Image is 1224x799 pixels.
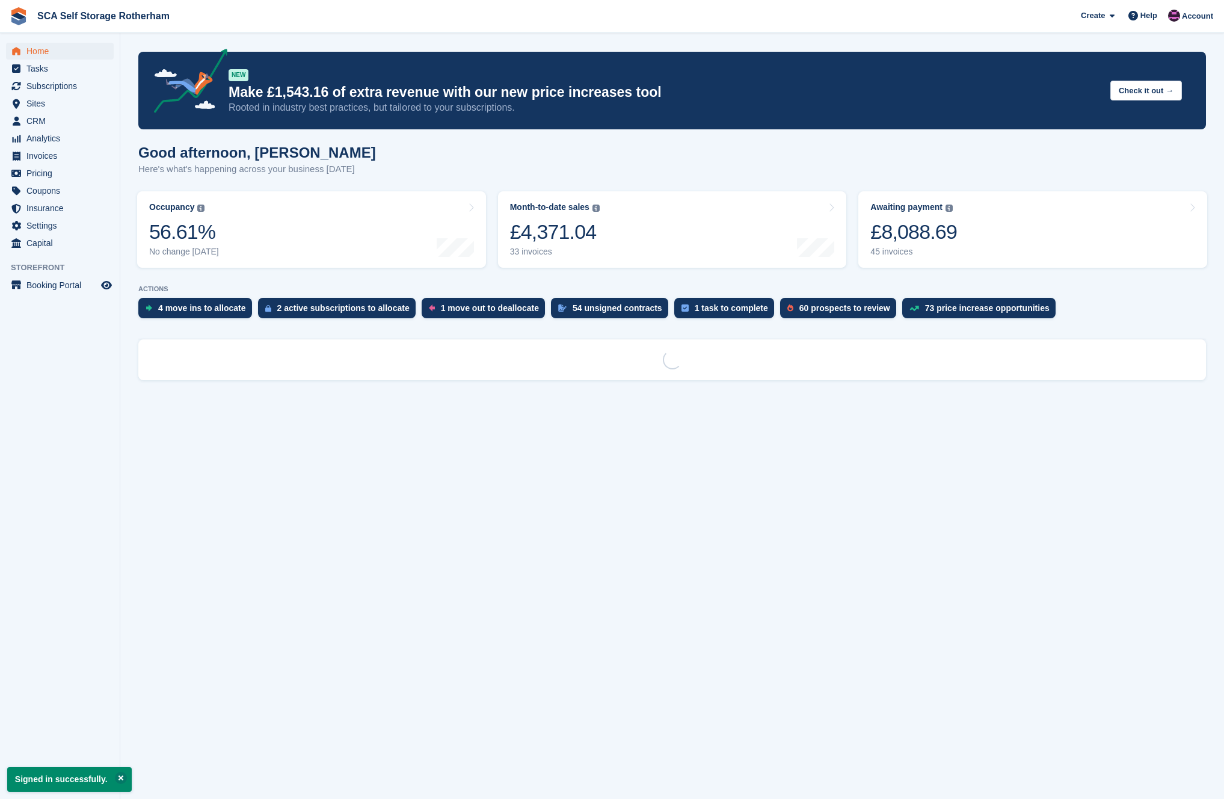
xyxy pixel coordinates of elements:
[6,235,114,251] a: menu
[258,298,422,324] a: 2 active subscriptions to allocate
[870,220,957,244] div: £8,088.69
[229,69,248,81] div: NEW
[138,285,1206,293] p: ACTIONS
[6,277,114,294] a: menu
[1182,10,1213,22] span: Account
[138,144,376,161] h1: Good afternoon, [PERSON_NAME]
[6,60,114,77] a: menu
[6,95,114,112] a: menu
[265,304,271,312] img: active_subscription_to_allocate_icon-d502201f5373d7db506a760aba3b589e785aa758c864c3986d89f69b8ff3...
[26,182,99,199] span: Coupons
[592,205,600,212] img: icon-info-grey-7440780725fd019a000dd9b08b2336e03edf1995a4989e88bcd33f0948082b44.svg
[99,278,114,292] a: Preview store
[26,235,99,251] span: Capital
[6,217,114,234] a: menu
[441,303,539,313] div: 1 move out to deallocate
[510,220,600,244] div: £4,371.04
[6,113,114,129] a: menu
[695,303,768,313] div: 1 task to complete
[6,165,114,182] a: menu
[144,49,228,117] img: price-adjustments-announcement-icon-8257ccfd72463d97f412b2fc003d46551f7dbcb40ab6d574587a9cd5c0d94...
[26,147,99,164] span: Invoices
[26,217,99,234] span: Settings
[870,202,943,212] div: Awaiting payment
[946,205,953,212] img: icon-info-grey-7440780725fd019a000dd9b08b2336e03edf1995a4989e88bcd33f0948082b44.svg
[6,147,114,164] a: menu
[26,78,99,94] span: Subscriptions
[26,113,99,129] span: CRM
[799,303,890,313] div: 60 prospects to review
[902,298,1062,324] a: 73 price increase opportunities
[674,298,780,324] a: 1 task to complete
[138,298,258,324] a: 4 move ins to allocate
[32,6,174,26] a: SCA Self Storage Rotherham
[422,298,551,324] a: 1 move out to deallocate
[1140,10,1157,22] span: Help
[1081,10,1105,22] span: Create
[11,262,120,274] span: Storefront
[6,130,114,147] a: menu
[925,303,1050,313] div: 73 price increase opportunities
[149,220,219,244] div: 56.61%
[26,130,99,147] span: Analytics
[510,247,600,257] div: 33 invoices
[26,277,99,294] span: Booking Portal
[573,303,662,313] div: 54 unsigned contracts
[146,304,152,312] img: move_ins_to_allocate_icon-fdf77a2bb77ea45bf5b3d319d69a93e2d87916cf1d5bf7949dd705db3b84f3ca.svg
[6,182,114,199] a: menu
[558,304,567,312] img: contract_signature_icon-13c848040528278c33f63329250d36e43548de30e8caae1d1a13099fd9432cc5.svg
[26,95,99,112] span: Sites
[6,200,114,217] a: menu
[26,43,99,60] span: Home
[229,101,1101,114] p: Rooted in industry best practices, but tailored to your subscriptions.
[1110,81,1182,100] button: Check it out →
[429,304,435,312] img: move_outs_to_deallocate_icon-f764333ba52eb49d3ac5e1228854f67142a1ed5810a6f6cc68b1a99e826820c5.svg
[6,43,114,60] a: menu
[498,191,847,268] a: Month-to-date sales £4,371.04 33 invoices
[229,84,1101,101] p: Make £1,543.16 of extra revenue with our new price increases tool
[138,162,376,176] p: Here's what's happening across your business [DATE]
[7,767,132,792] p: Signed in successfully.
[551,298,674,324] a: 54 unsigned contracts
[277,303,410,313] div: 2 active subscriptions to allocate
[26,200,99,217] span: Insurance
[26,60,99,77] span: Tasks
[681,304,689,312] img: task-75834270c22a3079a89374b754ae025e5fb1db73e45f91037f5363f120a921f8.svg
[26,165,99,182] span: Pricing
[149,247,219,257] div: No change [DATE]
[780,298,902,324] a: 60 prospects to review
[197,205,205,212] img: icon-info-grey-7440780725fd019a000dd9b08b2336e03edf1995a4989e88bcd33f0948082b44.svg
[158,303,246,313] div: 4 move ins to allocate
[909,306,919,311] img: price_increase_opportunities-93ffe204e8149a01c8c9dc8f82e8f89637d9d84a8eef4429ea346261dce0b2c0.svg
[510,202,589,212] div: Month-to-date sales
[6,78,114,94] a: menu
[858,191,1207,268] a: Awaiting payment £8,088.69 45 invoices
[149,202,194,212] div: Occupancy
[870,247,957,257] div: 45 invoices
[137,191,486,268] a: Occupancy 56.61% No change [DATE]
[787,304,793,312] img: prospect-51fa495bee0391a8d652442698ab0144808aea92771e9ea1ae160a38d050c398.svg
[1168,10,1180,22] img: Dale Chapman
[10,7,28,25] img: stora-icon-8386f47178a22dfd0bd8f6a31ec36ba5ce8667c1dd55bd0f319d3a0aa187defe.svg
